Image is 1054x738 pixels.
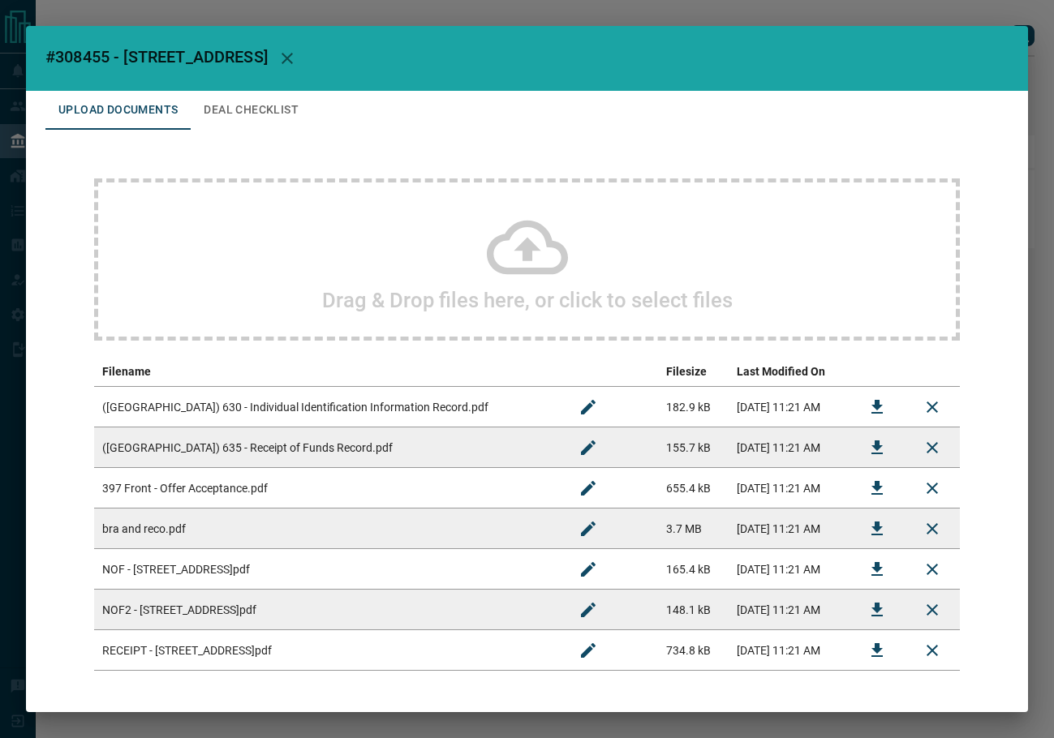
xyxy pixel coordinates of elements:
[658,468,729,508] td: 655.4 kB
[94,357,561,387] th: Filename
[94,508,561,549] td: bra and reco.pdf
[191,91,312,130] button: Deal Checklist
[858,469,897,508] button: Download
[45,47,268,67] span: #308455 - [STREET_ADDRESS]
[94,630,561,671] td: RECEIPT - [STREET_ADDRESS]pdf
[561,357,658,387] th: edit column
[729,630,850,671] td: [DATE] 11:21 AM
[913,388,952,427] button: Remove File
[858,550,897,589] button: Download
[729,357,850,387] th: Last Modified On
[729,590,850,630] td: [DATE] 11:21 AM
[569,428,608,467] button: Rename
[905,357,960,387] th: delete file action column
[658,590,729,630] td: 148.1 kB
[729,468,850,508] td: [DATE] 11:21 AM
[569,550,608,589] button: Rename
[729,549,850,590] td: [DATE] 11:21 AM
[850,357,905,387] th: download action column
[858,631,897,670] button: Download
[913,590,952,629] button: Remove File
[729,508,850,549] td: [DATE] 11:21 AM
[658,630,729,671] td: 734.8 kB
[94,468,561,508] td: 397 Front - Offer Acceptance.pdf
[913,428,952,467] button: Remove File
[858,388,897,427] button: Download
[913,550,952,589] button: Remove File
[658,357,729,387] th: Filesize
[569,509,608,548] button: Rename
[569,631,608,670] button: Rename
[94,427,561,468] td: ([GEOGRAPHIC_DATA]) 635 - Receipt of Funds Record.pdf
[45,91,191,130] button: Upload Documents
[729,427,850,468] td: [DATE] 11:21 AM
[858,590,897,629] button: Download
[858,428,897,467] button: Download
[913,631,952,670] button: Remove File
[569,469,608,508] button: Rename
[658,508,729,549] td: 3.7 MB
[658,549,729,590] td: 165.4 kB
[858,509,897,548] button: Download
[913,469,952,508] button: Remove File
[322,288,733,312] h2: Drag & Drop files here, or click to select files
[913,509,952,548] button: Remove File
[569,590,608,629] button: Rename
[94,387,561,427] td: ([GEOGRAPHIC_DATA]) 630 - Individual Identification Information Record.pdf
[94,549,561,590] td: NOF - [STREET_ADDRESS]pdf
[569,388,608,427] button: Rename
[94,590,561,630] td: NOF2 - [STREET_ADDRESS]pdf
[729,387,850,427] td: [DATE] 11:21 AM
[658,387,729,427] td: 182.9 kB
[94,178,960,341] div: Drag & Drop files here, or click to select files
[658,427,729,468] td: 155.7 kB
